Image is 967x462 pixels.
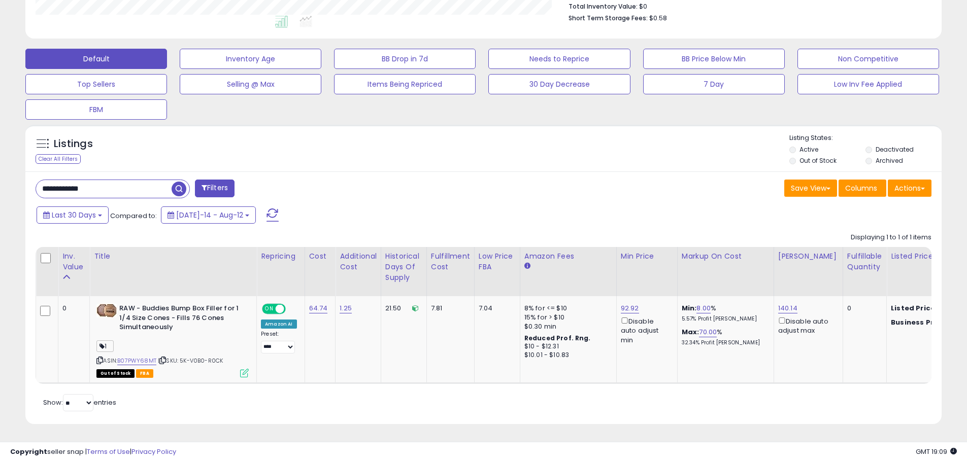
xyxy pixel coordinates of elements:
[778,251,839,262] div: [PERSON_NAME]
[110,211,157,221] span: Compared to:
[847,251,882,272] div: Fulfillable Quantity
[176,210,243,220] span: [DATE]-14 - Aug-12
[799,145,818,154] label: Active
[25,99,167,120] button: FBM
[799,156,837,165] label: Out of Stock
[778,303,797,313] a: 140.14
[847,304,879,313] div: 0
[62,304,82,313] div: 0
[10,447,176,457] div: seller snap | |
[524,322,609,331] div: $0.30 min
[334,49,476,69] button: BB Drop in 7d
[261,331,296,353] div: Preset:
[524,351,609,360] div: $10.01 - $10.83
[10,447,47,456] strong: Copyright
[888,180,931,197] button: Actions
[131,447,176,456] a: Privacy Policy
[682,339,766,346] p: 32.34% Profit [PERSON_NAME]
[25,74,167,94] button: Top Sellers
[839,180,886,197] button: Columns
[643,49,785,69] button: BB Price Below Min
[261,319,296,329] div: Amazon AI
[682,327,699,337] b: Max:
[261,251,300,262] div: Repricing
[62,251,85,272] div: Inv. value
[119,304,243,335] b: RAW - Buddies Bump Box Filler for 1 1/4 Size Cones - Fills 76 Cones Simultaneously
[94,251,252,262] div: Title
[195,180,235,197] button: Filters
[431,304,466,313] div: 7.81
[797,49,939,69] button: Non Competitive
[488,49,630,69] button: Needs to Reprice
[479,251,516,272] div: Low Price FBA
[43,398,116,407] span: Show: entries
[682,315,766,323] p: 5.57% Profit [PERSON_NAME]
[431,251,470,272] div: Fulfillment Cost
[36,154,81,164] div: Clear All Filters
[334,74,476,94] button: Items Being Repriced
[797,74,939,94] button: Low Inv Fee Applied
[891,303,937,313] b: Listed Price:
[96,340,114,352] span: 1
[488,74,630,94] button: 30 Day Decrease
[649,13,667,23] span: $0.58
[569,2,638,11] b: Total Inventory Value:
[340,251,377,272] div: Additional Cost
[385,304,419,313] div: 21.50
[876,145,914,154] label: Deactivated
[117,357,156,365] a: B07PWY68MT
[699,327,717,337] a: 70.00
[845,183,877,193] span: Columns
[158,357,223,365] span: | SKU: 5K-V0B0-R0CK
[891,317,947,327] b: Business Price:
[37,206,109,224] button: Last 30 Days
[263,305,276,313] span: ON
[96,304,117,317] img: 51dU-BzdyZL._SL40_.jpg
[52,210,96,220] span: Last 30 Days
[524,304,609,313] div: 8% for <= $10
[851,233,931,242] div: Displaying 1 to 1 of 1 items
[180,49,321,69] button: Inventory Age
[96,304,249,376] div: ASIN:
[621,315,670,345] div: Disable auto adjust min
[309,251,331,262] div: Cost
[340,303,352,313] a: 1.25
[54,137,93,151] h5: Listings
[682,303,697,313] b: Min:
[180,74,321,94] button: Selling @ Max
[784,180,837,197] button: Save View
[136,369,153,378] span: FBA
[87,447,130,456] a: Terms of Use
[524,334,591,342] b: Reduced Prof. Rng.
[309,303,328,313] a: 64.74
[778,315,835,335] div: Disable auto adjust max
[524,262,530,271] small: Amazon Fees.
[643,74,785,94] button: 7 Day
[682,304,766,323] div: %
[696,303,711,313] a: 8.00
[677,247,774,296] th: The percentage added to the cost of goods (COGS) that forms the calculator for Min & Max prices.
[876,156,903,165] label: Archived
[284,305,301,313] span: OFF
[96,369,135,378] span: All listings that are currently out of stock and unavailable for purchase on Amazon
[789,133,942,143] p: Listing States:
[479,304,512,313] div: 7.04
[621,251,673,262] div: Min Price
[621,303,639,313] a: 92.92
[569,14,648,22] b: Short Term Storage Fees:
[682,251,770,262] div: Markup on Cost
[524,313,609,322] div: 15% for > $10
[916,447,957,456] span: 2025-09-12 19:09 GMT
[161,206,256,224] button: [DATE]-14 - Aug-12
[25,49,167,69] button: Default
[385,251,422,283] div: Historical Days Of Supply
[524,342,609,351] div: $10 - $12.31
[524,251,612,262] div: Amazon Fees
[682,328,766,346] div: %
